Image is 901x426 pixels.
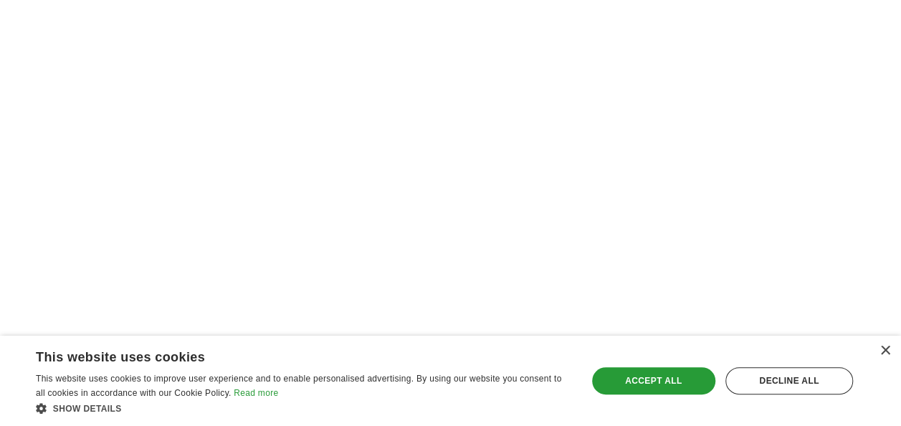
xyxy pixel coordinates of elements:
div: Decline all [725,367,853,394]
a: Read more, opens a new window [234,388,278,398]
div: Accept all [592,367,715,394]
span: This website uses cookies to improve user experience and to enable personalised advertising. By u... [36,374,561,398]
span: Show details [53,404,122,414]
div: Close [879,346,890,356]
div: This website uses cookies [36,344,535,366]
div: Show details [36,401,571,415]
